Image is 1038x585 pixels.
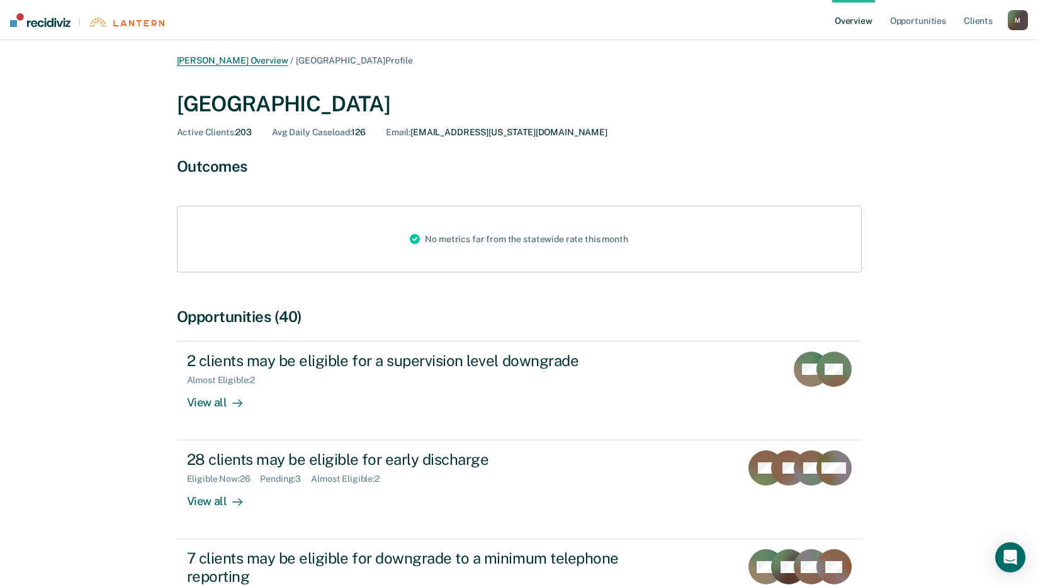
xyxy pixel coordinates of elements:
[995,542,1025,572] div: Open Intercom Messenger
[386,127,410,137] span: Email :
[10,13,71,27] img: Recidiviz
[296,55,413,65] span: [GEOGRAPHIC_DATA] Profile
[272,127,351,137] span: Avg Daily Caseload :
[177,157,862,175] div: Outcomes
[187,386,257,410] div: View all
[187,474,261,484] div: Eligible Now : 26
[177,440,862,539] a: 28 clients may be eligible for early dischargeEligible Now:26Pending:3Almost Eligible:2View all
[288,55,296,65] span: /
[272,127,366,138] div: 126
[187,352,629,370] div: 2 clients may be eligible for a supervision level downgrade
[177,127,236,137] span: Active Clients :
[311,474,390,484] div: Almost Eligible : 2
[386,127,607,138] div: [EMAIL_ADDRESS][US_STATE][DOMAIN_NAME]
[177,91,862,117] div: [GEOGRAPHIC_DATA]
[187,375,266,386] div: Almost Eligible : 2
[260,474,311,484] div: Pending : 3
[187,484,257,509] div: View all
[88,18,164,27] img: Lantern
[177,55,288,66] a: [PERSON_NAME] Overview
[71,16,88,27] span: |
[177,341,862,440] a: 2 clients may be eligible for a supervision level downgradeAlmost Eligible:2View all
[187,450,629,469] div: 28 clients may be eligible for early discharge
[1008,10,1028,30] button: M
[400,206,638,272] div: No metrics far from the statewide rate this month
[10,13,164,27] a: |
[177,308,862,326] div: Opportunities (40)
[177,127,252,138] div: 203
